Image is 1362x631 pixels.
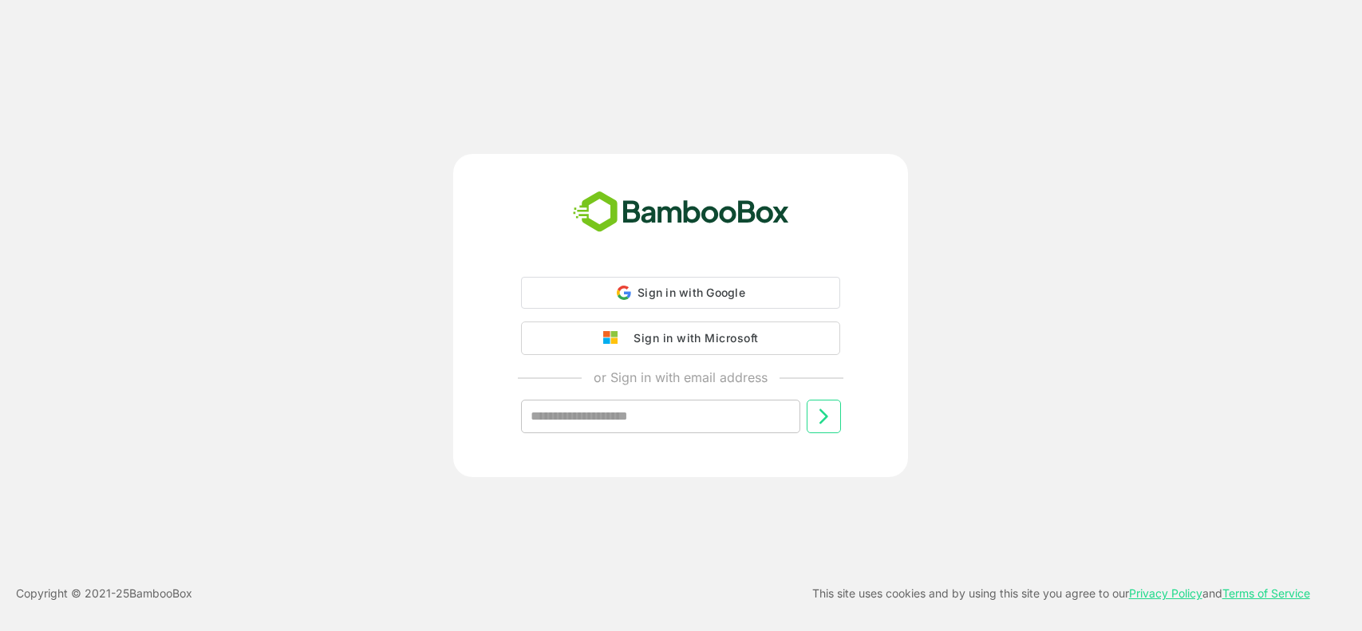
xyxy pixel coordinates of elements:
[1129,586,1202,600] a: Privacy Policy
[521,277,840,309] div: Sign in with Google
[564,186,798,239] img: bamboobox
[1222,586,1310,600] a: Terms of Service
[603,331,626,345] img: google
[521,321,840,355] button: Sign in with Microsoft
[812,584,1310,603] p: This site uses cookies and by using this site you agree to our and
[638,286,745,299] span: Sign in with Google
[626,328,758,349] div: Sign in with Microsoft
[16,584,192,603] p: Copyright © 2021- 25 BambooBox
[594,368,768,387] p: or Sign in with email address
